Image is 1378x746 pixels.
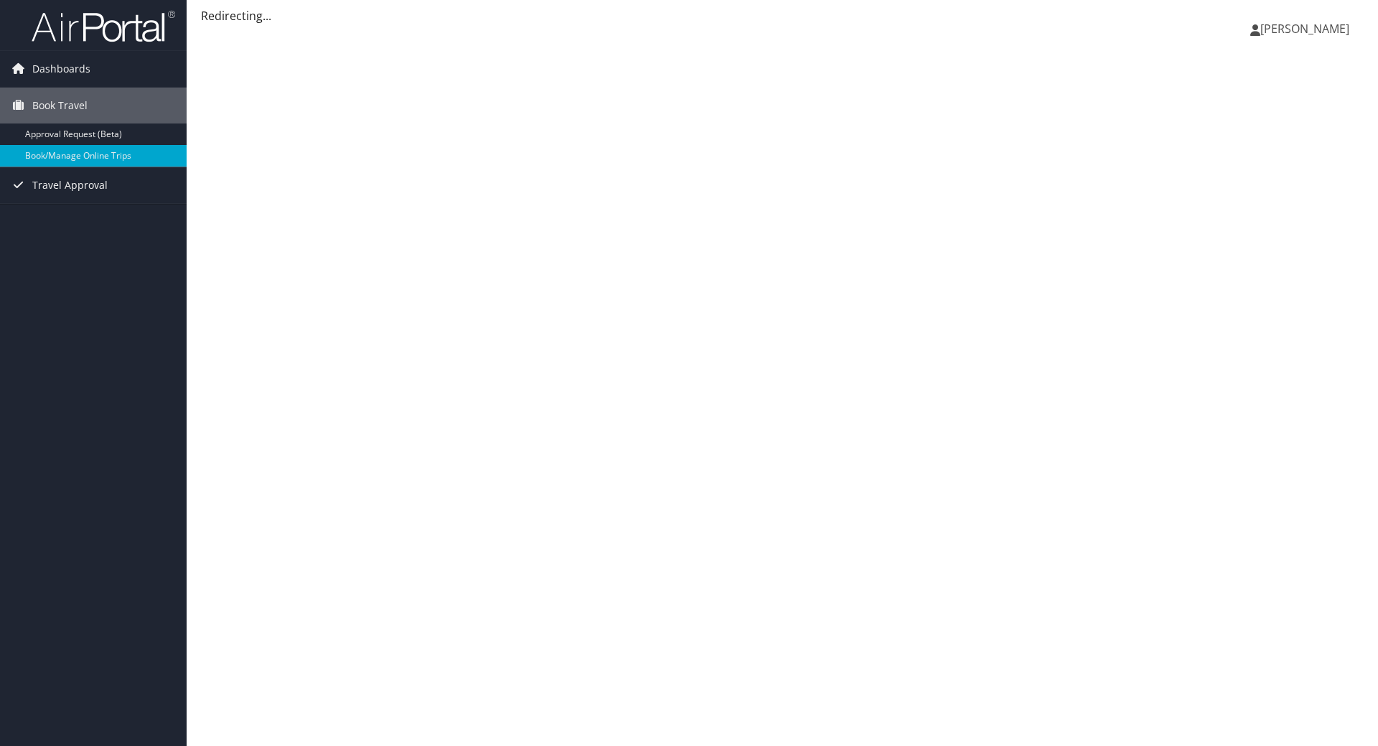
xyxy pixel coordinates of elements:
[1250,7,1364,50] a: [PERSON_NAME]
[32,167,108,203] span: Travel Approval
[201,7,1364,24] div: Redirecting...
[32,88,88,123] span: Book Travel
[1260,21,1349,37] span: [PERSON_NAME]
[32,51,90,87] span: Dashboards
[32,9,175,43] img: airportal-logo.png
